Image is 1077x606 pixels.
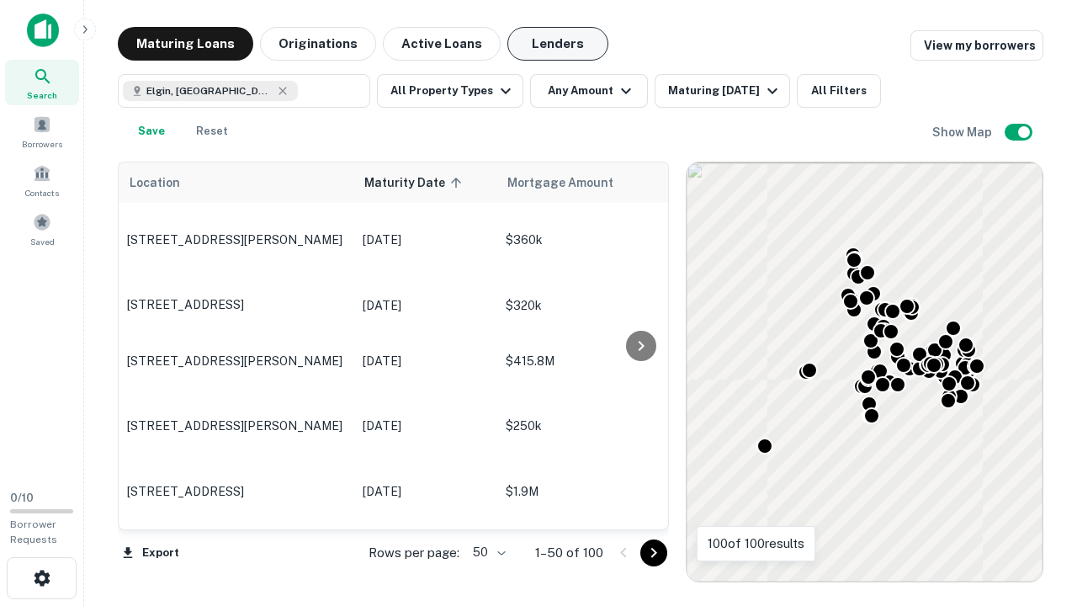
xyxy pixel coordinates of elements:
[127,484,346,499] p: [STREET_ADDRESS]
[507,173,635,193] span: Mortgage Amount
[10,518,57,545] span: Borrower Requests
[125,114,178,148] button: Save your search to get updates of matches that match your search criteria.
[497,162,682,203] th: Mortgage Amount
[506,417,674,435] p: $250k
[27,13,59,47] img: capitalize-icon.png
[354,162,497,203] th: Maturity Date
[364,173,467,193] span: Maturity Date
[118,540,183,566] button: Export
[363,482,489,501] p: [DATE]
[127,297,346,312] p: [STREET_ADDRESS]
[668,81,783,101] div: Maturing [DATE]
[127,232,346,247] p: [STREET_ADDRESS][PERSON_NAME]
[10,492,34,504] span: 0 / 10
[5,157,79,203] a: Contacts
[910,30,1043,61] a: View my borrowers
[260,27,376,61] button: Originations
[363,417,489,435] p: [DATE]
[993,471,1077,552] iframe: Chat Widget
[466,540,508,565] div: 50
[708,534,804,554] p: 100 of 100 results
[507,27,608,61] button: Lenders
[22,137,62,151] span: Borrowers
[530,74,648,108] button: Any Amount
[640,540,667,566] button: Go to next page
[146,83,273,98] span: Elgin, [GEOGRAPHIC_DATA], [GEOGRAPHIC_DATA]
[932,123,995,141] h6: Show Map
[5,60,79,105] a: Search
[655,74,790,108] button: Maturing [DATE]
[119,162,354,203] th: Location
[185,114,239,148] button: Reset
[369,543,459,563] p: Rows per page:
[5,206,79,252] a: Saved
[118,27,253,61] button: Maturing Loans
[797,74,881,108] button: All Filters
[535,543,603,563] p: 1–50 of 100
[506,352,674,370] p: $415.8M
[363,352,489,370] p: [DATE]
[127,418,346,433] p: [STREET_ADDRESS][PERSON_NAME]
[129,173,180,193] span: Location
[506,296,674,315] p: $320k
[363,296,489,315] p: [DATE]
[506,482,674,501] p: $1.9M
[27,88,57,102] span: Search
[377,74,523,108] button: All Property Types
[30,235,55,248] span: Saved
[383,27,501,61] button: Active Loans
[5,109,79,154] a: Borrowers
[506,231,674,249] p: $360k
[687,162,1043,582] div: 0 0
[25,186,59,199] span: Contacts
[127,353,346,369] p: [STREET_ADDRESS][PERSON_NAME]
[363,231,489,249] p: [DATE]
